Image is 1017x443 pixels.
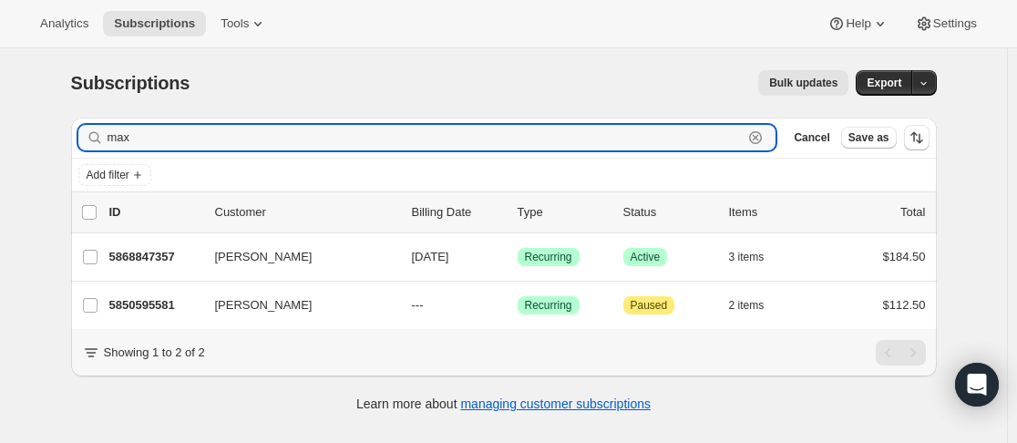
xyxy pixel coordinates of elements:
nav: Pagination [876,340,926,366]
span: Bulk updates [769,76,837,90]
span: $112.50 [883,298,926,312]
button: Cancel [786,127,837,149]
a: managing customer subscriptions [460,397,651,411]
span: Cancel [794,130,829,145]
span: 3 items [729,250,765,264]
span: Analytics [40,16,88,31]
button: 3 items [729,244,785,270]
span: [PERSON_NAME] [215,296,313,314]
span: [PERSON_NAME] [215,248,313,266]
div: 5868847357[PERSON_NAME][DATE]SuccessRecurringSuccessActive3 items$184.50 [109,244,926,270]
span: Paused [631,298,668,313]
button: Add filter [78,164,151,186]
span: Tools [221,16,249,31]
p: 5850595581 [109,296,200,314]
span: Subscriptions [71,73,190,93]
button: Settings [904,11,988,36]
button: Sort the results [904,125,930,150]
p: Customer [215,203,397,221]
button: Analytics [29,11,99,36]
button: [PERSON_NAME] [204,291,386,320]
p: Showing 1 to 2 of 2 [104,344,205,362]
button: Subscriptions [103,11,206,36]
p: Billing Date [412,203,503,221]
p: Total [900,203,925,221]
button: Save as [841,127,897,149]
button: Clear [746,129,765,147]
span: Save as [848,130,889,145]
span: Help [846,16,870,31]
button: Export [856,70,912,96]
input: Filter subscribers [108,125,744,150]
span: 2 items [729,298,765,313]
p: 5868847357 [109,248,200,266]
span: Subscriptions [114,16,195,31]
span: Add filter [87,168,129,182]
span: Recurring [525,250,572,264]
button: Bulk updates [758,70,848,96]
span: $184.50 [883,250,926,263]
p: Learn more about [356,395,651,413]
span: [DATE] [412,250,449,263]
div: Type [518,203,609,221]
div: Open Intercom Messenger [955,363,999,407]
button: 2 items [729,293,785,318]
div: Items [729,203,820,221]
button: Tools [210,11,278,36]
div: IDCustomerBilling DateTypeStatusItemsTotal [109,203,926,221]
span: Recurring [525,298,572,313]
p: ID [109,203,200,221]
button: [PERSON_NAME] [204,242,386,272]
span: Active [631,250,661,264]
span: Settings [933,16,977,31]
div: 5850595581[PERSON_NAME]---SuccessRecurringAttentionPaused2 items$112.50 [109,293,926,318]
span: Export [867,76,901,90]
button: Help [817,11,899,36]
p: Status [623,203,714,221]
span: --- [412,298,424,312]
